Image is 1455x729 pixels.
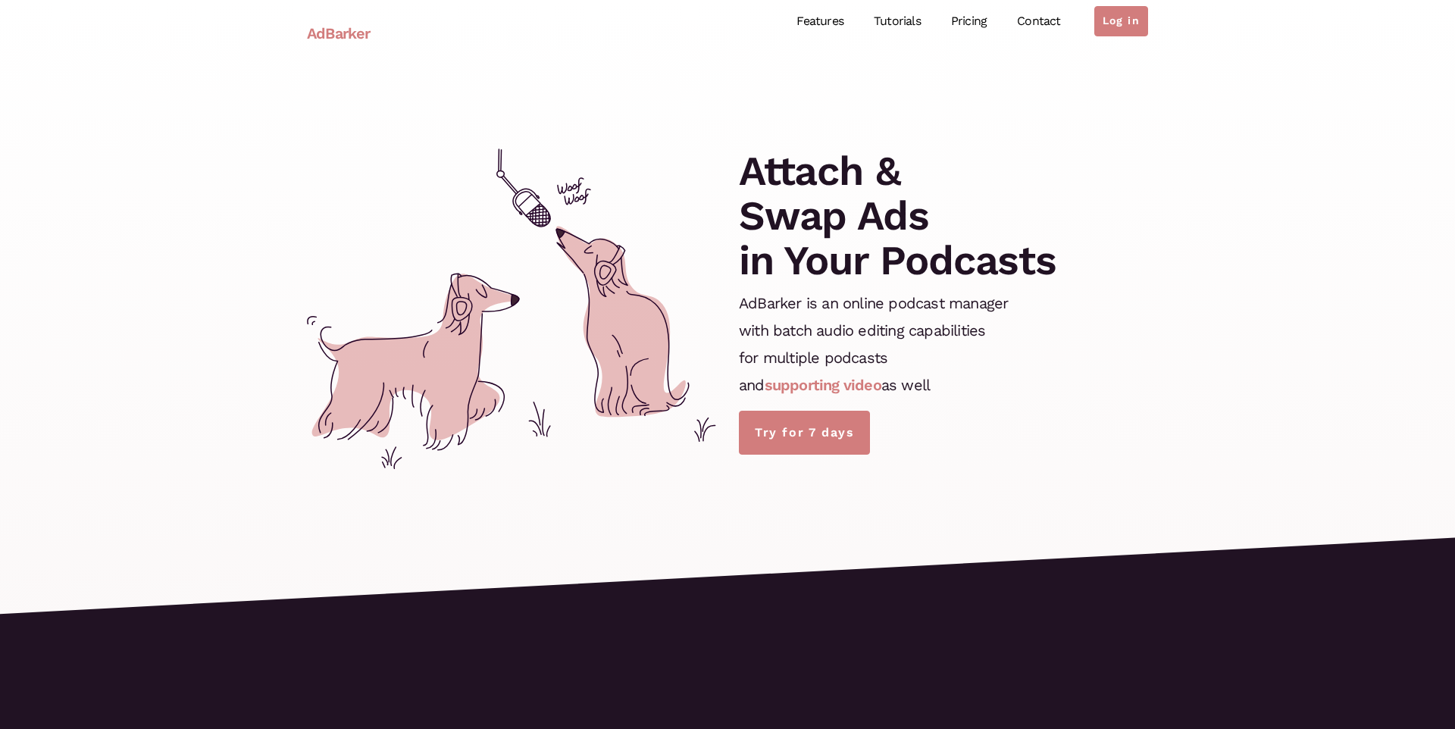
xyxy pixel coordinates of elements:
a: Try for 7 days [739,411,870,455]
h1: Attach & Swap Ads in Your Podcasts [739,149,1056,283]
p: AdBarker is an online podcast manager with batch audio editing capabilities for multiple podcasts... [739,289,1008,399]
a: Log in [1094,6,1148,36]
img: cover.svg [307,149,716,469]
a: supporting video [765,376,881,394]
a: AdBarker [307,16,371,51]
